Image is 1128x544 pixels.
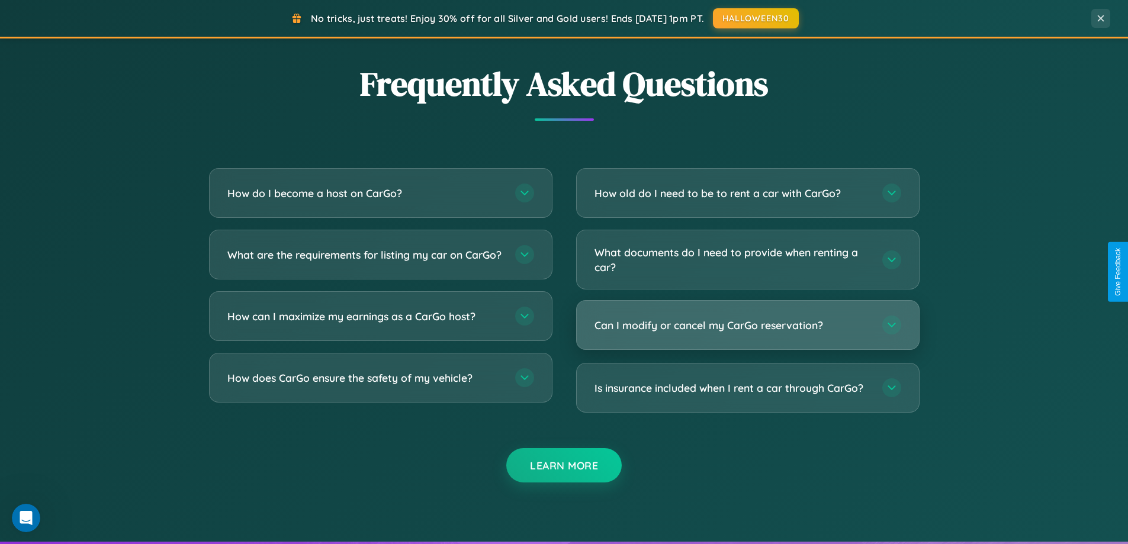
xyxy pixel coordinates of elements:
[227,309,503,324] h3: How can I maximize my earnings as a CarGo host?
[594,381,870,395] h3: Is insurance included when I rent a car through CarGo?
[311,12,704,24] span: No tricks, just treats! Enjoy 30% off for all Silver and Gold users! Ends [DATE] 1pm PT.
[227,371,503,385] h3: How does CarGo ensure the safety of my vehicle?
[713,8,799,28] button: HALLOWEEN30
[594,245,870,274] h3: What documents do I need to provide when renting a car?
[227,186,503,201] h3: How do I become a host on CarGo?
[594,318,870,333] h3: Can I modify or cancel my CarGo reservation?
[209,61,920,107] h2: Frequently Asked Questions
[506,448,622,482] button: Learn More
[12,504,40,532] iframe: Intercom live chat
[227,247,503,262] h3: What are the requirements for listing my car on CarGo?
[1114,248,1122,296] div: Give Feedback
[594,186,870,201] h3: How old do I need to be to rent a car with CarGo?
